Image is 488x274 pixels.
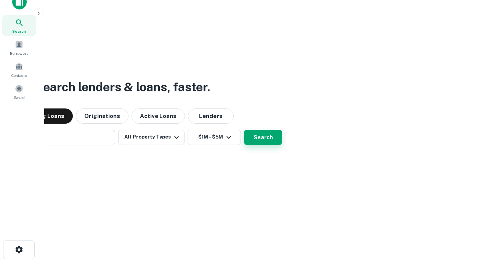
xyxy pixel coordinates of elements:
[244,130,282,145] button: Search
[10,50,28,56] span: Borrowers
[2,15,36,36] a: Search
[76,108,128,124] button: Originations
[35,78,210,96] h3: Search lenders & loans, faster.
[12,28,26,34] span: Search
[118,130,185,145] button: All Property Types
[132,108,185,124] button: Active Loans
[14,94,25,100] span: Saved
[188,130,241,145] button: $1M - $5M
[188,108,234,124] button: Lenders
[11,72,27,78] span: Contacts
[450,213,488,250] iframe: Chat Widget
[2,81,36,102] a: Saved
[2,37,36,58] a: Borrowers
[2,59,36,80] a: Contacts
